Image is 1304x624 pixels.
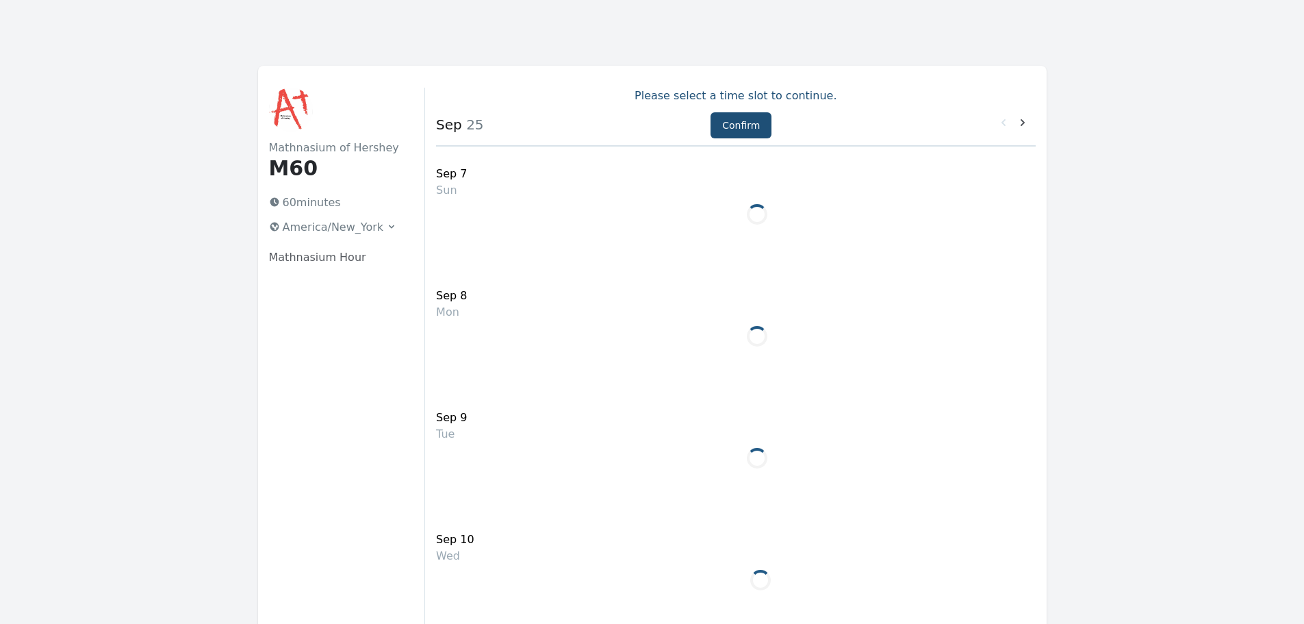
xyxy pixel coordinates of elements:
[436,88,1035,104] p: Please select a time slot to continue.
[436,182,467,199] div: Sun
[269,88,313,132] img: Mathnasium of Hershey
[436,532,474,548] div: Sep 10
[436,426,467,442] div: Tue
[264,192,403,214] p: 60 minutes
[269,249,403,266] p: Mathnasium Hour
[711,112,771,138] button: Confirm
[269,156,403,181] h1: M60
[436,116,462,133] strong: Sep
[436,166,467,182] div: Sep 7
[462,116,484,133] span: 25
[269,140,403,156] h2: Mathnasium of Hershey
[264,216,403,238] button: America/New_York
[436,548,474,564] div: Wed
[436,288,467,304] div: Sep 8
[436,304,467,321] div: Mon
[436,410,467,426] div: Sep 9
